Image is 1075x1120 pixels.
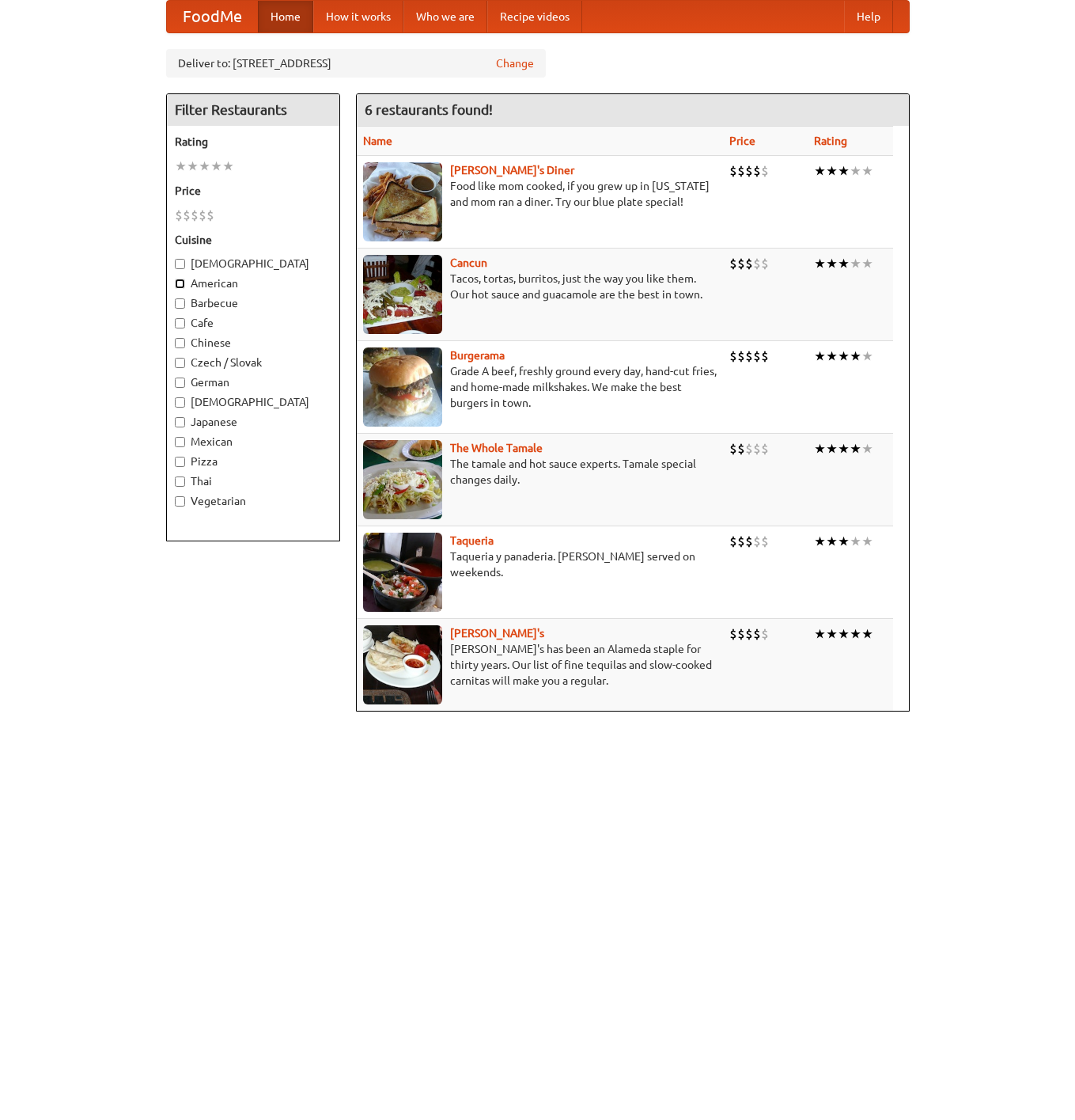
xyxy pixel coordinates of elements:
[175,454,331,469] label: Pizza
[737,255,745,272] li: $
[761,255,769,272] li: $
[191,207,199,224] li: $
[450,349,505,362] b: Burgerama
[729,533,737,550] li: $
[363,440,442,519] img: wholetamale.jpg
[363,255,442,334] img: cancun.jpg
[753,162,761,180] li: $
[814,533,826,550] li: ★
[363,178,717,210] p: Food like mom cooked, if you grew up in [US_STATE] and mom ran a diner. Try our blue plate special!
[175,158,187,175] li: ★
[175,378,185,388] input: German
[850,162,861,180] li: ★
[363,271,717,302] p: Tacos, tortas, burritos, just the way you like them. Our hot sauce and guacamole are the best in ...
[737,162,745,180] li: $
[175,414,331,430] label: Japanese
[745,625,753,643] li: $
[814,347,826,365] li: ★
[175,295,331,311] label: Barbecue
[175,279,185,289] input: American
[838,440,850,457] li: ★
[167,1,258,32] a: FoodMe
[737,347,745,365] li: $
[450,164,574,177] b: [PERSON_NAME]'s Diner
[175,207,183,224] li: $
[814,625,826,643] li: ★
[761,533,769,550] li: $
[496,55,534,71] a: Change
[363,347,442,427] img: burgerama.jpg
[838,625,850,643] li: ★
[187,158,199,175] li: ★
[850,533,861,550] li: ★
[826,440,838,457] li: ★
[761,625,769,643] li: $
[850,347,861,365] li: ★
[363,533,442,612] img: taqueria.jpg
[175,335,331,351] label: Chinese
[199,158,210,175] li: ★
[861,625,873,643] li: ★
[729,440,737,457] li: $
[175,355,331,370] label: Czech / Slovak
[729,255,737,272] li: $
[844,1,893,32] a: Help
[487,1,582,32] a: Recipe videos
[850,255,861,272] li: ★
[175,476,185,487] input: Thai
[313,1,403,32] a: How it works
[838,347,850,365] li: ★
[838,533,850,550] li: ★
[861,255,873,272] li: ★
[753,255,761,272] li: $
[210,158,222,175] li: ★
[166,49,546,78] div: Deliver to: [STREET_ADDRESS]
[753,440,761,457] li: $
[222,158,234,175] li: ★
[745,533,753,550] li: $
[175,457,185,467] input: Pizza
[175,434,331,450] label: Mexican
[175,183,331,199] h5: Price
[826,347,838,365] li: ★
[175,232,331,248] h5: Cuisine
[175,397,185,408] input: [DEMOGRAPHIC_DATA]
[753,533,761,550] li: $
[745,162,753,180] li: $
[737,625,745,643] li: $
[175,338,185,348] input: Chinese
[175,394,331,410] label: [DEMOGRAPHIC_DATA]
[363,162,442,241] img: sallys.jpg
[363,549,717,580] p: Taqueria y panaderia. [PERSON_NAME] served on weekends.
[826,533,838,550] li: ★
[175,496,185,507] input: Vegetarian
[403,1,487,32] a: Who we are
[850,625,861,643] li: ★
[745,347,753,365] li: $
[761,347,769,365] li: $
[363,135,392,147] a: Name
[861,347,873,365] li: ★
[729,135,755,147] a: Price
[450,627,544,640] a: [PERSON_NAME]'s
[814,135,847,147] a: Rating
[363,456,717,488] p: The tamale and hot sauce experts. Tamale special changes daily.
[761,440,769,457] li: $
[175,298,185,309] input: Barbecue
[838,162,850,180] li: ★
[745,255,753,272] li: $
[814,440,826,457] li: ★
[175,473,331,489] label: Thai
[450,442,543,454] a: The Whole Tamale
[183,207,191,224] li: $
[258,1,313,32] a: Home
[175,374,331,390] label: German
[206,207,214,224] li: $
[861,533,873,550] li: ★
[814,162,826,180] li: ★
[450,534,494,547] b: Taqueria
[745,440,753,457] li: $
[753,625,761,643] li: $
[729,162,737,180] li: $
[826,255,838,272] li: ★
